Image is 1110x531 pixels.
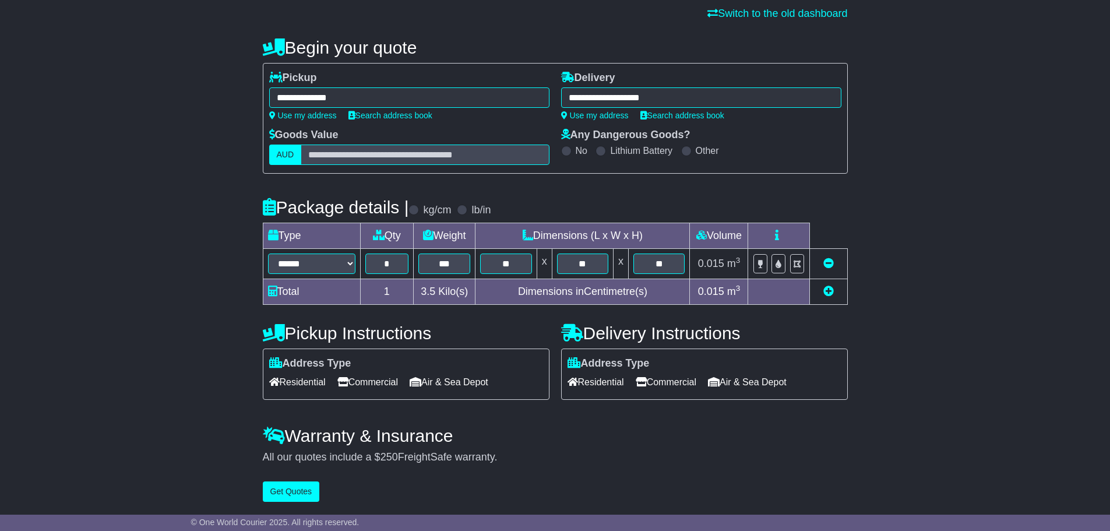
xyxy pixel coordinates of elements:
[348,111,432,120] a: Search address book
[610,145,672,156] label: Lithium Battery
[263,323,549,343] h4: Pickup Instructions
[823,258,834,269] a: Remove this item
[414,279,475,305] td: Kilo(s)
[380,451,398,463] span: 250
[698,258,724,269] span: 0.015
[360,279,414,305] td: 1
[269,145,302,165] label: AUD
[690,223,748,249] td: Volume
[708,373,787,391] span: Air & Sea Depot
[263,198,409,217] h4: Package details |
[561,111,629,120] a: Use my address
[614,249,629,279] td: x
[269,357,351,370] label: Address Type
[698,286,724,297] span: 0.015
[421,286,435,297] span: 3.5
[269,373,326,391] span: Residential
[191,518,360,527] span: © One World Courier 2025. All rights reserved.
[640,111,724,120] a: Search address book
[736,256,741,265] sup: 3
[471,204,491,217] label: lb/in
[269,72,317,85] label: Pickup
[561,129,690,142] label: Any Dangerous Goods?
[568,373,624,391] span: Residential
[263,451,848,464] div: All our quotes include a $ FreightSafe warranty.
[736,284,741,293] sup: 3
[263,279,360,305] td: Total
[360,223,414,249] td: Qty
[269,129,339,142] label: Goods Value
[263,38,848,57] h4: Begin your quote
[561,72,615,85] label: Delivery
[823,286,834,297] a: Add new item
[263,426,848,445] h4: Warranty & Insurance
[475,279,690,305] td: Dimensions in Centimetre(s)
[475,223,690,249] td: Dimensions (L x W x H)
[414,223,475,249] td: Weight
[263,223,360,249] td: Type
[727,258,741,269] span: m
[707,8,847,19] a: Switch to the old dashboard
[727,286,741,297] span: m
[263,481,320,502] button: Get Quotes
[561,323,848,343] h4: Delivery Instructions
[269,111,337,120] a: Use my address
[423,204,451,217] label: kg/cm
[568,357,650,370] label: Address Type
[576,145,587,156] label: No
[537,249,552,279] td: x
[696,145,719,156] label: Other
[410,373,488,391] span: Air & Sea Depot
[337,373,398,391] span: Commercial
[636,373,696,391] span: Commercial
